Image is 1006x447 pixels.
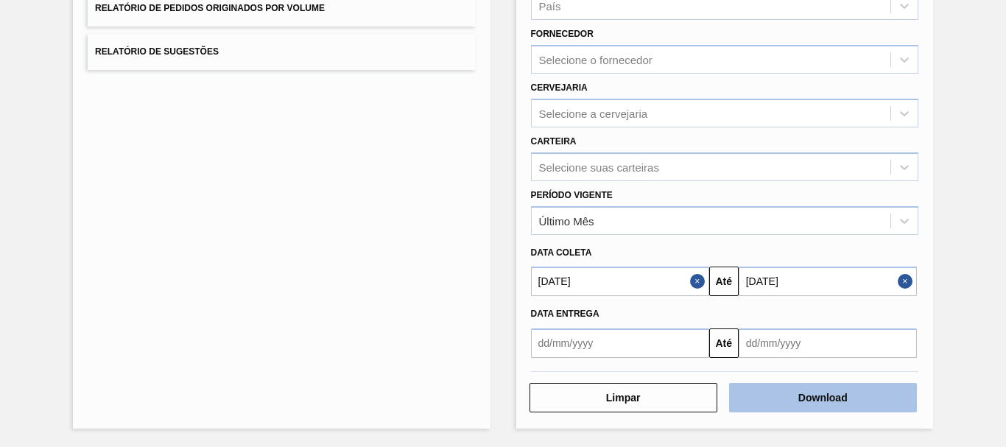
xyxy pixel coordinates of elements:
button: Close [690,267,709,296]
input: dd/mm/yyyy [531,328,709,358]
label: Fornecedor [531,29,594,39]
label: Carteira [531,136,577,147]
span: Data coleta [531,247,592,258]
div: Selecione o fornecedor [539,54,653,66]
input: dd/mm/yyyy [739,328,917,358]
button: Relatório de Sugestões [88,34,475,70]
span: Relatório de Sugestões [95,46,219,57]
button: Download [729,383,917,412]
div: Último Mês [539,214,594,227]
button: Close [898,267,917,296]
div: Selecione suas carteiras [539,161,659,173]
span: Relatório de Pedidos Originados por Volume [95,3,325,13]
label: Período Vigente [531,190,613,200]
input: dd/mm/yyyy [739,267,917,296]
input: dd/mm/yyyy [531,267,709,296]
span: Data entrega [531,309,599,319]
button: Limpar [530,383,717,412]
button: Até [709,328,739,358]
label: Cervejaria [531,82,588,93]
button: Até [709,267,739,296]
div: Selecione a cervejaria [539,107,648,119]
